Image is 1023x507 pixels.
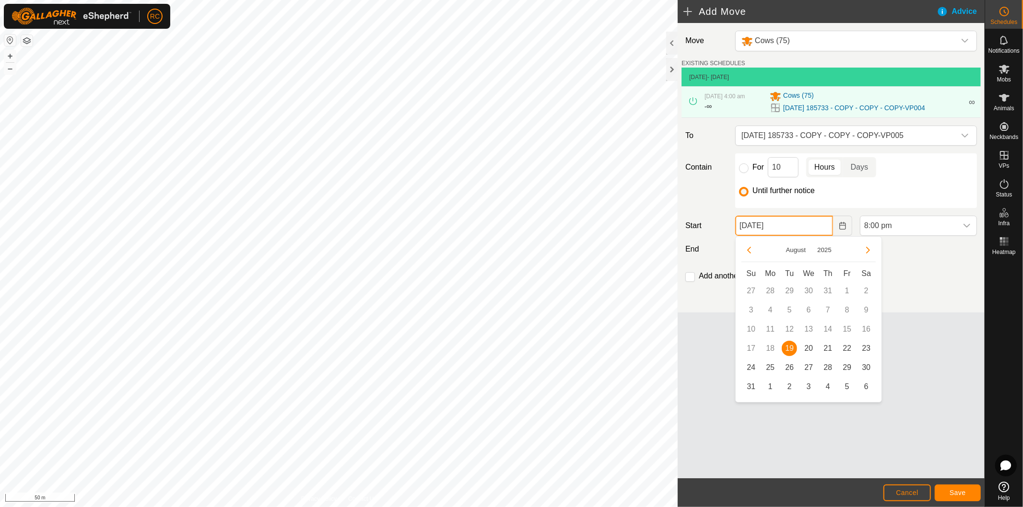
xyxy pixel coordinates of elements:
[818,339,837,358] td: 21
[837,300,857,320] td: 8
[997,77,1011,82] span: Mobs
[839,341,855,356] span: 22
[780,358,799,377] td: 26
[799,377,818,396] td: 3
[743,379,759,394] span: 31
[820,379,835,394] span: 4
[837,320,857,339] td: 15
[682,220,731,231] label: Start
[12,8,131,25] img: Gallagher Logo
[813,244,835,255] button: Choose Year
[782,360,797,375] span: 26
[4,35,16,46] button: Reset Map
[937,6,985,17] div: Advice
[833,216,852,236] button: Choose Date
[761,339,780,358] td: 18
[682,59,745,68] label: EXISTING SCHEDULES
[699,272,799,280] label: Add another scheduled move
[999,163,1009,169] span: VPs
[858,341,874,356] span: 23
[707,74,729,81] span: - [DATE]
[818,320,837,339] td: 14
[780,300,799,320] td: 5
[682,31,731,51] label: Move
[998,495,1010,501] span: Help
[150,12,160,22] span: RC
[837,281,857,300] td: 1
[780,339,799,358] td: 19
[761,300,780,320] td: 4
[820,360,835,375] span: 28
[988,48,1020,54] span: Notifications
[851,161,868,173] span: Days
[857,320,876,339] td: 16
[839,379,855,394] span: 5
[782,379,797,394] span: 2
[761,358,780,377] td: 25
[761,320,780,339] td: 11
[955,31,975,51] div: dropdown trigger
[839,360,855,375] span: 29
[783,91,814,102] span: Cows (75)
[4,50,16,62] button: +
[950,489,966,496] span: Save
[763,379,778,394] span: 1
[783,103,925,113] a: [DATE] 185733 - COPY - COPY - COPY-VP004
[753,163,764,171] label: For
[741,320,761,339] td: 10
[799,281,818,300] td: 30
[741,377,761,396] td: 31
[801,379,816,394] span: 3
[935,484,981,501] button: Save
[780,281,799,300] td: 29
[823,269,833,277] span: Th
[741,300,761,320] td: 3
[755,36,790,45] span: Cows (75)
[799,320,818,339] td: 13
[818,300,837,320] td: 7
[753,187,815,195] label: Until further notice
[705,93,745,100] span: [DATE] 4:00 am
[990,19,1017,25] span: Schedules
[969,97,975,107] span: ∞
[738,31,955,51] span: Cows
[799,339,818,358] td: 20
[989,134,1018,140] span: Neckbands
[741,339,761,358] td: 17
[994,105,1014,111] span: Animals
[985,478,1023,505] a: Help
[763,360,778,375] span: 25
[857,339,876,358] td: 23
[743,360,759,375] span: 24
[858,360,874,375] span: 30
[682,126,731,146] label: To
[883,484,931,501] button: Cancel
[860,242,876,258] button: Next Month
[785,269,794,277] span: Tu
[735,236,882,403] div: Choose Date
[857,358,876,377] td: 30
[837,377,857,396] td: 5
[957,216,976,235] div: dropdown trigger
[738,126,955,145] span: 2025-08-11 185733 - COPY - COPY - COPY-VP005
[896,489,918,496] span: Cancel
[683,6,936,17] h2: Add Move
[682,243,731,255] label: End
[992,249,1016,255] span: Heatmap
[780,320,799,339] td: 12
[998,220,1010,226] span: Infra
[818,281,837,300] td: 31
[857,377,876,396] td: 6
[761,377,780,396] td: 1
[844,269,851,277] span: Fr
[857,281,876,300] td: 2
[765,269,776,277] span: Mo
[955,126,975,145] div: dropdown trigger
[705,101,712,112] div: -
[857,300,876,320] td: 9
[782,244,810,255] button: Choose Month
[741,358,761,377] td: 24
[801,360,816,375] span: 27
[706,102,712,110] span: ∞
[820,341,835,356] span: 21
